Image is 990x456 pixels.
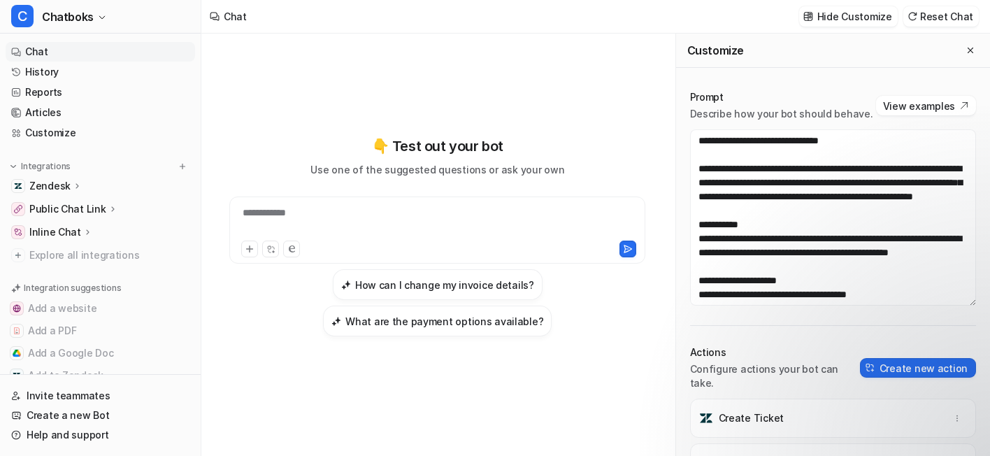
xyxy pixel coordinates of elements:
[13,371,21,380] img: Add to Zendesk
[6,386,195,406] a: Invite teammates
[6,123,195,143] a: Customize
[29,202,106,216] p: Public Chat Link
[29,244,189,266] span: Explore all integrations
[24,282,121,294] p: Integration suggestions
[817,9,892,24] p: Hide Customize
[6,159,75,173] button: Integrations
[42,7,94,27] span: Chatboks
[6,245,195,265] a: Explore all integrations
[310,162,564,177] p: Use one of the suggested questions or ask your own
[345,314,543,329] h3: What are the payment options available?
[799,6,898,27] button: Hide Customize
[21,161,71,172] p: Integrations
[6,364,195,387] button: Add to ZendeskAdd to Zendesk
[803,11,813,22] img: customize
[372,136,503,157] p: 👇 Test out your bot
[6,42,195,62] a: Chat
[6,425,195,445] a: Help and support
[14,205,22,213] img: Public Chat Link
[6,103,195,122] a: Articles
[11,248,25,262] img: explore all integrations
[341,280,351,290] img: How can I change my invoice details?
[687,43,744,57] h2: Customize
[178,162,187,171] img: menu_add.svg
[876,96,976,115] button: View examples
[331,316,341,327] img: What are the payment options available?
[690,362,860,390] p: Configure actions your bot can take.
[224,9,247,24] div: Chat
[323,306,552,336] button: What are the payment options available?What are the payment options available?
[13,349,21,357] img: Add a Google Doc
[13,327,21,335] img: Add a PDF
[8,162,18,171] img: expand menu
[14,182,22,190] img: Zendesk
[6,83,195,102] a: Reports
[333,269,543,300] button: How can I change my invoice details?How can I change my invoice details?
[907,11,917,22] img: reset
[690,107,873,121] p: Describe how your bot should behave.
[13,304,21,313] img: Add a website
[6,406,195,425] a: Create a new Bot
[6,297,195,320] button: Add a websiteAdd a website
[14,228,22,236] img: Inline Chat
[6,320,195,342] button: Add a PDFAdd a PDF
[690,90,873,104] p: Prompt
[11,5,34,27] span: C
[355,278,534,292] h3: How can I change my invoice details?
[29,225,81,239] p: Inline Chat
[29,179,71,193] p: Zendesk
[962,42,979,59] button: Close flyout
[6,342,195,364] button: Add a Google DocAdd a Google Doc
[690,345,860,359] p: Actions
[6,62,195,82] a: History
[903,6,979,27] button: Reset Chat
[699,411,713,425] img: Create Ticket icon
